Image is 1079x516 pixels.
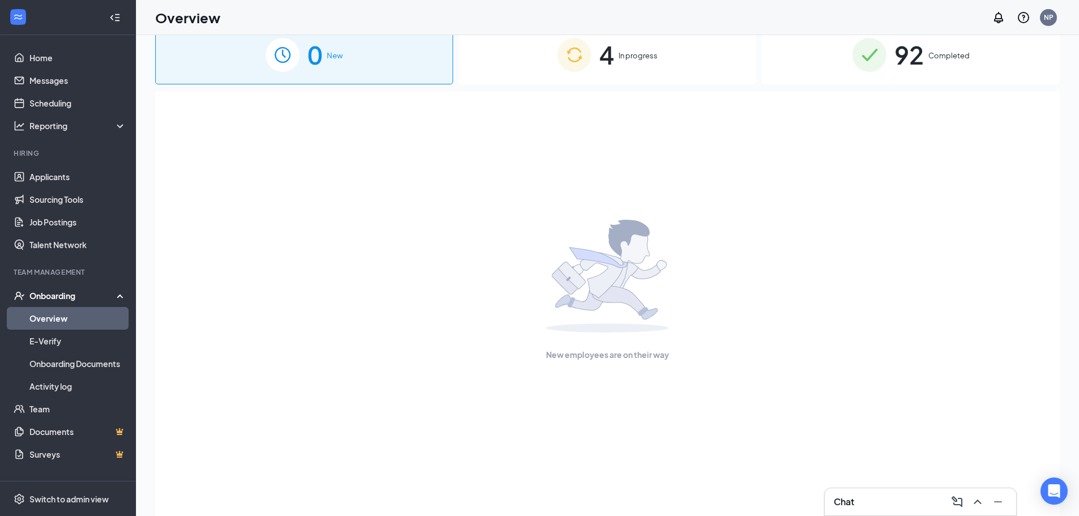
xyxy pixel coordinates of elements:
span: New employees are on their way [546,348,669,361]
a: Scheduling [29,92,126,114]
h3: Chat [834,496,854,508]
span: In progress [619,50,658,61]
button: ChevronUp [969,493,987,511]
span: Completed [928,50,970,61]
button: ComposeMessage [948,493,966,511]
a: Messages [29,69,126,92]
svg: Notifications [992,11,1005,24]
svg: Settings [14,493,25,505]
div: Onboarding [29,290,117,301]
a: Applicants [29,165,126,188]
svg: WorkstreamLogo [12,11,24,23]
a: Overview [29,307,126,330]
div: NP [1044,12,1054,22]
a: Sourcing Tools [29,188,126,211]
svg: Collapse [109,12,121,23]
span: New [327,50,343,61]
a: Onboarding Documents [29,352,126,375]
div: Hiring [14,148,124,158]
button: Minimize [989,493,1007,511]
span: 92 [894,35,924,74]
a: Job Postings [29,211,126,233]
div: Team Management [14,267,124,277]
span: 4 [599,35,614,74]
svg: UserCheck [14,290,25,301]
div: Switch to admin view [29,493,109,505]
svg: ComposeMessage [950,495,964,509]
svg: ChevronUp [971,495,984,509]
svg: Analysis [14,120,25,131]
svg: QuestionInfo [1017,11,1030,24]
a: E-Verify [29,330,126,352]
div: Open Intercom Messenger [1040,477,1068,505]
a: DocumentsCrown [29,420,126,443]
span: 0 [308,35,322,74]
a: Activity log [29,375,126,398]
div: Reporting [29,120,127,131]
a: SurveysCrown [29,443,126,466]
a: Talent Network [29,233,126,256]
h1: Overview [155,8,220,27]
svg: Minimize [991,495,1005,509]
a: Home [29,46,126,69]
a: Team [29,398,126,420]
